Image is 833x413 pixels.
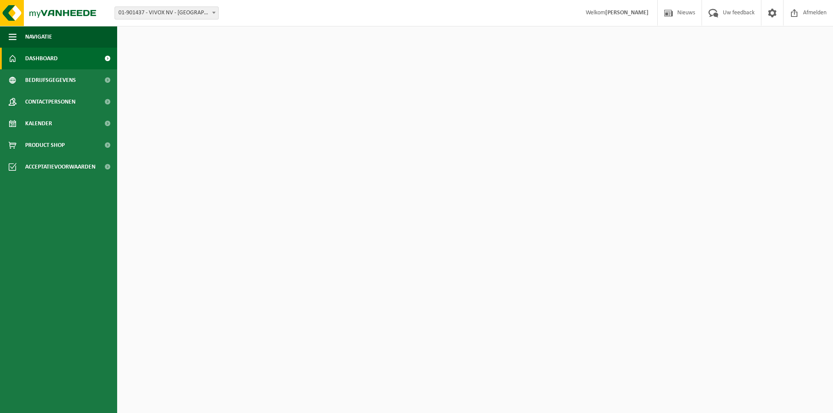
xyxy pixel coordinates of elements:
span: 01-901437 - VIVOX NV - HARELBEKE [115,7,218,19]
span: Bedrijfsgegevens [25,69,76,91]
strong: [PERSON_NAME] [605,10,649,16]
span: 01-901437 - VIVOX NV - HARELBEKE [115,7,219,20]
span: Kalender [25,113,52,134]
span: Acceptatievoorwaarden [25,156,95,178]
span: Contactpersonen [25,91,75,113]
span: Dashboard [25,48,58,69]
span: Navigatie [25,26,52,48]
span: Product Shop [25,134,65,156]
